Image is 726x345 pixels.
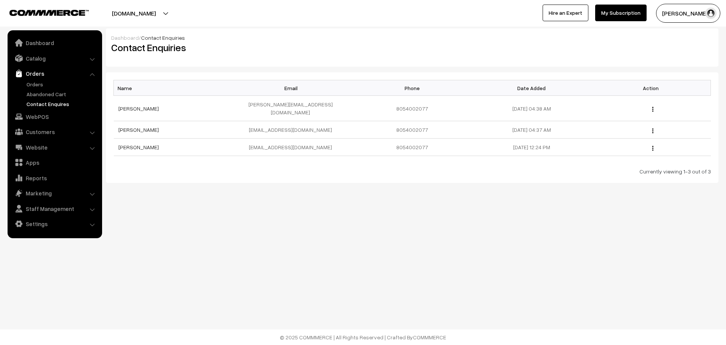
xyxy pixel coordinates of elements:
img: COMMMERCE [9,10,89,16]
td: 8054002077 [352,96,472,121]
td: [EMAIL_ADDRESS][DOMAIN_NAME] [233,121,352,139]
a: Orders [9,67,99,80]
a: COMMMERCE [9,8,76,17]
a: Catalog [9,52,99,65]
h2: Contact Enquiries [111,42,406,53]
span: Contact Enquiries [141,34,185,41]
td: [DATE] 04:37 AM [472,121,591,139]
a: Staff Management [9,202,99,215]
th: Phone [352,80,472,96]
img: Menu [652,107,653,112]
img: Menu [652,146,653,151]
img: user [705,8,717,19]
td: 8054002077 [352,121,472,139]
a: WebPOS [9,110,99,123]
button: [PERSON_NAME] [656,4,720,23]
a: COMMMERCE [413,334,446,340]
th: Date Added [472,80,591,96]
a: Orders [25,80,99,88]
a: [PERSON_NAME] [118,126,159,133]
td: 8054002077 [352,139,472,156]
th: Action [591,80,711,96]
div: / [111,34,713,42]
a: Marketing [9,186,99,200]
button: [DOMAIN_NAME] [85,4,182,23]
td: [DATE] 12:24 PM [472,139,591,156]
a: Website [9,140,99,154]
td: [EMAIL_ADDRESS][DOMAIN_NAME] [233,139,352,156]
th: Name [114,80,233,96]
a: My Subscription [595,5,647,21]
td: [PERSON_NAME][EMAIL_ADDRESS][DOMAIN_NAME] [233,96,352,121]
a: Apps [9,156,99,169]
a: Customers [9,125,99,139]
div: Currently viewing 1-3 out of 3 [113,167,711,175]
th: Email [233,80,352,96]
a: Settings [9,217,99,231]
a: Hire an Expert [543,5,588,21]
a: Dashboard [111,34,139,41]
a: Reports [9,171,99,185]
img: Menu [652,128,653,133]
a: Abandoned Cart [25,90,99,98]
a: Contact Enquires [25,100,99,108]
a: [PERSON_NAME] [118,144,159,150]
a: Dashboard [9,36,99,50]
td: [DATE] 04:38 AM [472,96,591,121]
a: [PERSON_NAME] [118,105,159,112]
